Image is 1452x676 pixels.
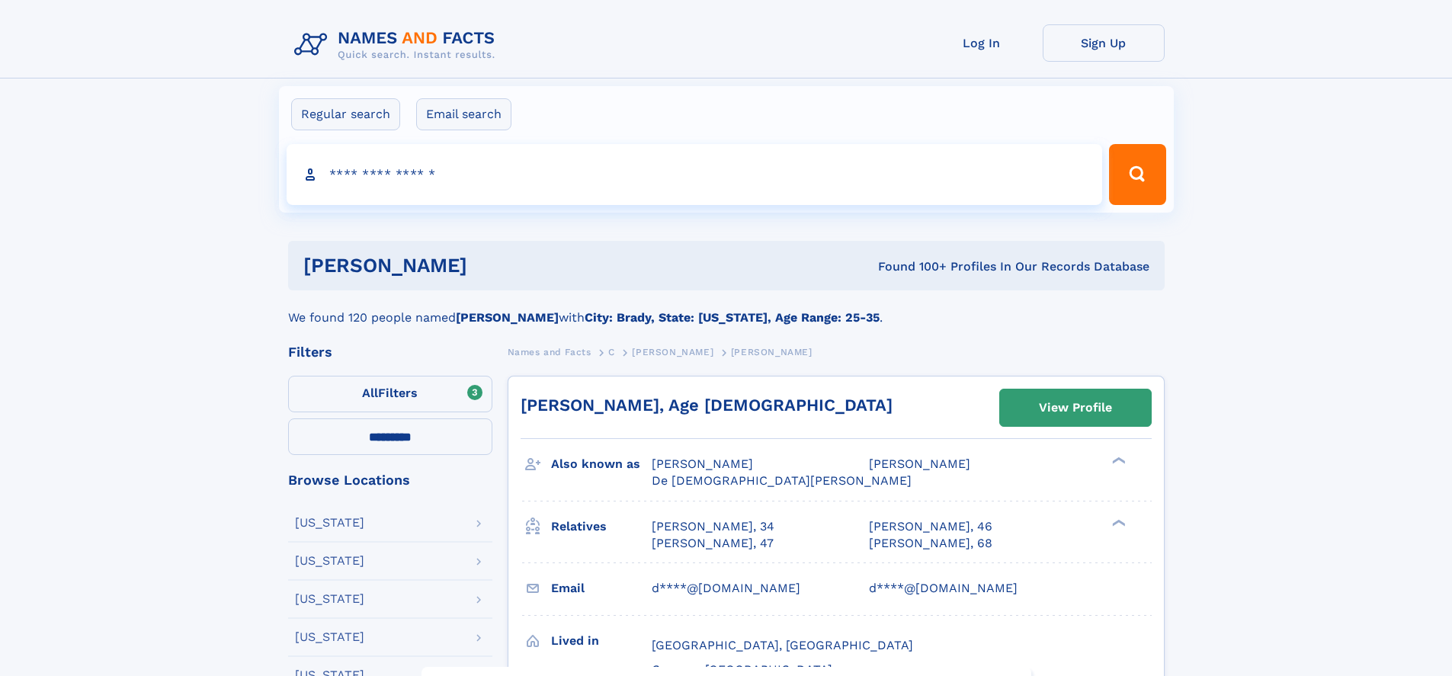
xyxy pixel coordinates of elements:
[551,451,652,477] h3: Also known as
[869,457,970,471] span: [PERSON_NAME]
[295,593,364,605] div: [US_STATE]
[652,457,753,471] span: [PERSON_NAME]
[608,347,615,357] span: C
[652,473,912,488] span: De [DEMOGRAPHIC_DATA][PERSON_NAME]
[608,342,615,361] a: C
[652,535,774,552] a: [PERSON_NAME], 47
[672,258,1149,275] div: Found 100+ Profiles In Our Records Database
[362,386,378,400] span: All
[1000,389,1151,426] a: View Profile
[551,514,652,540] h3: Relatives
[288,473,492,487] div: Browse Locations
[1043,24,1165,62] a: Sign Up
[1039,390,1112,425] div: View Profile
[1108,517,1127,527] div: ❯
[295,517,364,529] div: [US_STATE]
[295,555,364,567] div: [US_STATE]
[551,628,652,654] h3: Lived in
[288,376,492,412] label: Filters
[921,24,1043,62] a: Log In
[456,310,559,325] b: [PERSON_NAME]
[551,575,652,601] h3: Email
[295,631,364,643] div: [US_STATE]
[287,144,1103,205] input: search input
[416,98,511,130] label: Email search
[303,256,673,275] h1: [PERSON_NAME]
[291,98,400,130] label: Regular search
[288,345,492,359] div: Filters
[632,347,713,357] span: [PERSON_NAME]
[585,310,880,325] b: City: Brady, State: [US_STATE], Age Range: 25-35
[652,638,913,652] span: [GEOGRAPHIC_DATA], [GEOGRAPHIC_DATA]
[1108,456,1127,466] div: ❯
[869,535,992,552] a: [PERSON_NAME], 68
[652,518,774,535] a: [PERSON_NAME], 34
[731,347,813,357] span: [PERSON_NAME]
[508,342,591,361] a: Names and Facts
[288,24,508,66] img: Logo Names and Facts
[869,518,992,535] a: [PERSON_NAME], 46
[1109,144,1165,205] button: Search Button
[288,290,1165,327] div: We found 120 people named with .
[521,396,893,415] a: [PERSON_NAME], Age [DEMOGRAPHIC_DATA]
[632,342,713,361] a: [PERSON_NAME]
